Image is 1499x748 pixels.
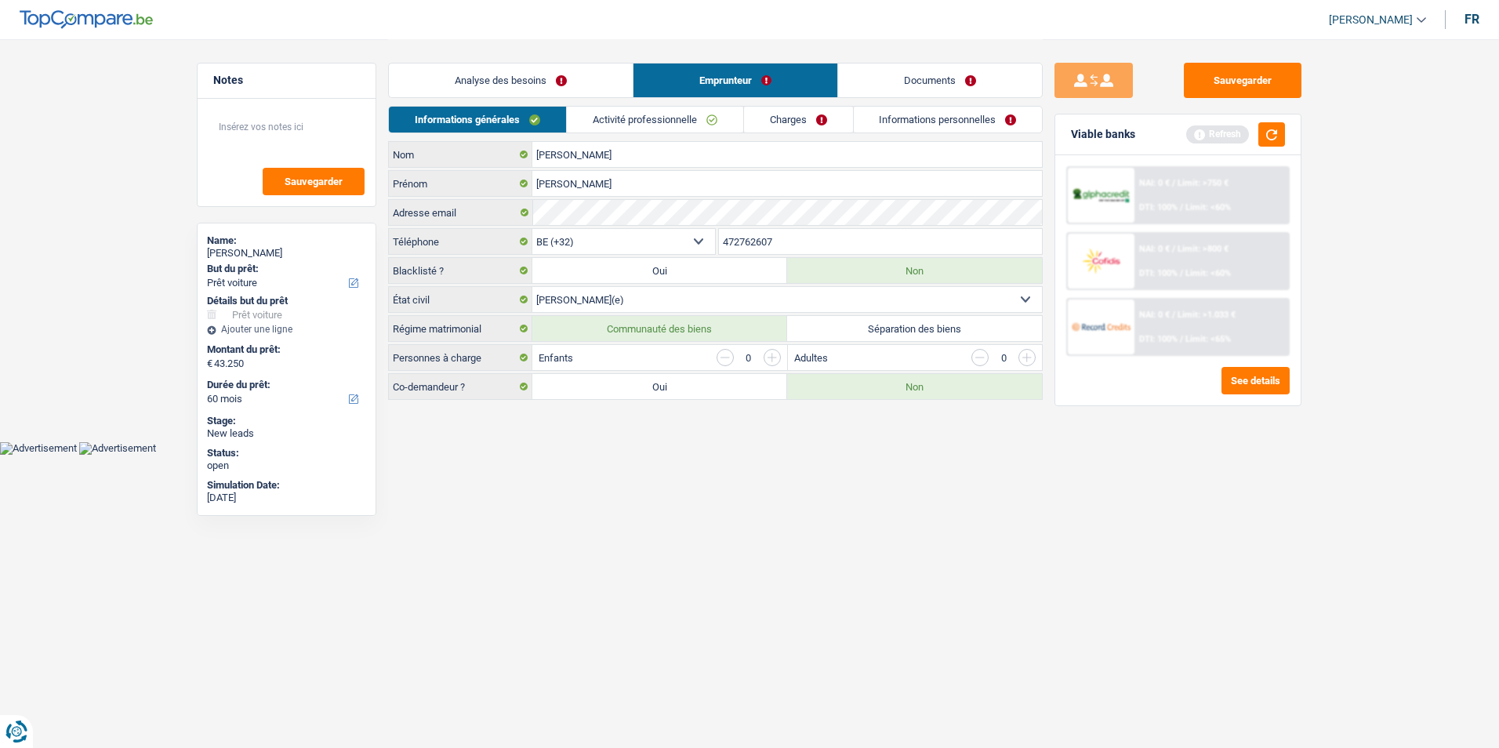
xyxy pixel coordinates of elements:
label: Régime matrimonial [389,316,532,341]
label: Montant du prêt: [207,343,363,356]
div: Status: [207,447,366,459]
label: Blacklisté ? [389,258,532,283]
div: Viable banks [1071,128,1135,141]
span: Limit: <65% [1185,334,1231,344]
label: Téléphone [389,229,532,254]
a: Documents [838,64,1042,97]
label: But du prêt: [207,263,363,275]
button: Sauvegarder [263,168,365,195]
div: Simulation Date: [207,479,366,492]
a: Activité professionnelle [567,107,743,133]
span: / [1180,334,1183,344]
img: Cofidis [1072,246,1130,275]
div: [DATE] [207,492,366,504]
div: open [207,459,366,472]
span: € [207,358,212,370]
span: DTI: 100% [1139,202,1178,212]
span: / [1180,268,1183,278]
div: Stage: [207,415,366,427]
span: / [1172,310,1175,320]
label: Non [787,258,1042,283]
label: Séparation des biens [787,316,1042,341]
a: Informations personnelles [854,107,1043,133]
label: Communauté des biens [532,316,787,341]
div: 0 [742,353,756,363]
div: Refresh [1186,125,1249,143]
img: AlphaCredit [1072,187,1130,205]
span: DTI: 100% [1139,334,1178,344]
label: Personnes à charge [389,345,532,370]
button: See details [1221,367,1290,394]
a: Analyse des besoins [389,64,633,97]
span: Limit: >800 € [1178,244,1229,254]
div: 0 [996,353,1011,363]
span: / [1172,178,1175,188]
label: Oui [532,374,787,399]
label: Non [787,374,1042,399]
div: Name: [207,234,366,247]
span: / [1172,244,1175,254]
label: Adultes [794,353,828,363]
div: fr [1465,12,1479,27]
div: [PERSON_NAME] [207,247,366,260]
span: NAI: 0 € [1139,244,1170,254]
label: Oui [532,258,787,283]
h5: Notes [213,74,360,87]
img: Record Credits [1072,312,1130,341]
span: / [1180,202,1183,212]
a: Informations générales [389,107,566,133]
label: État civil [389,287,532,312]
span: Limit: <60% [1185,202,1231,212]
label: Enfants [539,353,573,363]
a: Charges [744,107,853,133]
img: TopCompare Logo [20,10,153,29]
span: Limit: <60% [1185,268,1231,278]
a: [PERSON_NAME] [1316,7,1426,33]
span: DTI: 100% [1139,268,1178,278]
span: Limit: >1.033 € [1178,310,1236,320]
span: Limit: >750 € [1178,178,1229,188]
div: New leads [207,427,366,440]
span: Sauvegarder [285,176,343,187]
img: Advertisement [79,442,156,455]
input: 401020304 [719,229,1043,254]
label: Co-demandeur ? [389,374,532,399]
label: Durée du prêt: [207,379,363,391]
label: Prénom [389,171,532,196]
span: NAI: 0 € [1139,178,1170,188]
button: Sauvegarder [1184,63,1301,98]
label: Adresse email [389,200,532,225]
span: [PERSON_NAME] [1329,13,1413,27]
a: Emprunteur [633,64,837,97]
label: Nom [389,142,532,167]
div: Détails but du prêt [207,295,366,307]
div: Ajouter une ligne [207,324,366,335]
span: NAI: 0 € [1139,310,1170,320]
